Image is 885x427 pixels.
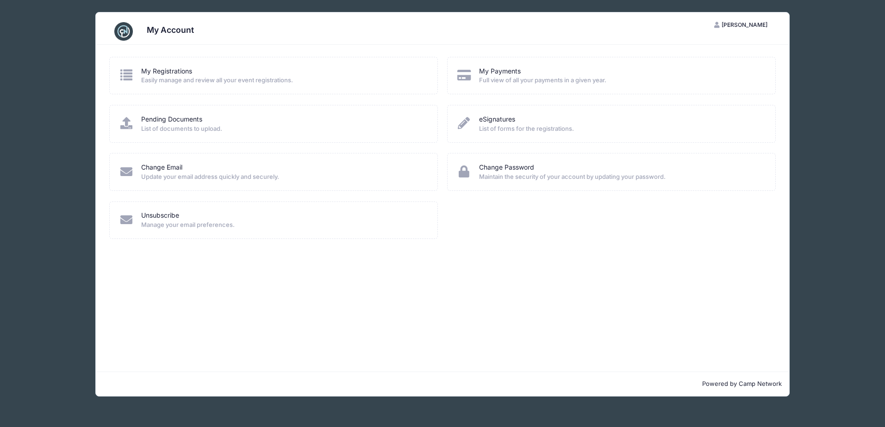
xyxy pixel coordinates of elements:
[141,211,179,220] a: Unsubscribe
[706,17,776,33] button: [PERSON_NAME]
[141,172,425,182] span: Update your email address quickly and securely.
[141,220,425,230] span: Manage your email preferences.
[141,76,425,85] span: Easily manage and review all your event registrations.
[479,67,521,76] a: My Payments
[479,76,763,85] span: Full view of all your payments in a given year.
[479,124,763,134] span: List of forms for the registrations.
[141,115,202,124] a: Pending Documents
[103,379,782,389] p: Powered by Camp Network
[479,163,534,172] a: Change Password
[722,21,767,28] span: [PERSON_NAME]
[147,25,194,35] h3: My Account
[141,124,425,134] span: List of documents to upload.
[141,163,182,172] a: Change Email
[479,115,515,124] a: eSignatures
[114,22,133,41] img: CampNetwork
[479,172,763,182] span: Maintain the security of your account by updating your password.
[141,67,192,76] a: My Registrations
